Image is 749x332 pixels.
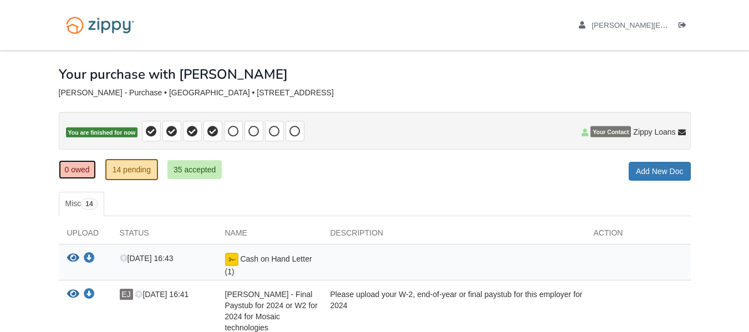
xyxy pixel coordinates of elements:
[217,227,322,244] div: Name
[59,227,111,244] div: Upload
[66,127,138,138] span: You are finished for now
[67,289,79,300] button: View Eli Johnson - Final Paystub for 2024 or W2 for 2024 for Mosaic technologies
[59,192,104,216] a: Misc
[59,67,288,81] h1: Your purchase with [PERSON_NAME]
[167,160,222,179] a: 35 accepted
[225,253,238,266] img: Document fully signed
[81,198,97,210] span: 14
[59,88,691,98] div: [PERSON_NAME] - Purchase • [GEOGRAPHIC_DATA] • [STREET_ADDRESS]
[590,126,631,137] span: Your Contact
[120,289,133,300] span: EJ
[633,126,675,137] span: Zippy Loans
[84,254,95,263] a: Download Cash on Hand Letter (1)
[67,253,79,264] button: View Cash on Hand Letter (1)
[120,254,174,263] span: [DATE] 16:43
[629,162,691,181] a: Add New Doc
[59,11,141,39] img: Logo
[225,290,318,332] span: [PERSON_NAME] - Final Paystub for 2024 or W2 for 2024 for Mosaic technologies
[111,227,217,244] div: Status
[225,254,312,276] span: Cash on Hand Letter (1)
[59,160,96,179] a: 0 owed
[105,159,158,180] a: 14 pending
[585,227,691,244] div: Action
[679,21,691,32] a: Log out
[322,227,585,244] div: Description
[84,290,95,299] a: Download Eli Johnson - Final Paystub for 2024 or W2 for 2024 for Mosaic technologies
[135,290,188,299] span: [DATE] 16:41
